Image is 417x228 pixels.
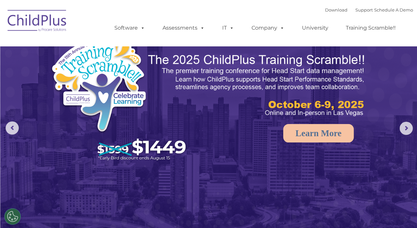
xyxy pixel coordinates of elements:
span: Last name [92,43,112,48]
font: | [325,7,413,13]
a: Schedule A Demo [374,7,413,13]
a: IT [216,21,241,35]
span: Phone number [92,70,120,75]
a: Assessments [156,21,211,35]
a: Training Scramble!! [339,21,402,35]
a: Download [325,7,347,13]
a: University [295,21,335,35]
a: Learn More [283,124,354,142]
img: ChildPlus by Procare Solutions [4,5,70,38]
a: Company [245,21,291,35]
button: Cookies Settings [4,208,21,225]
a: Software [108,21,152,35]
a: Support [355,7,373,13]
